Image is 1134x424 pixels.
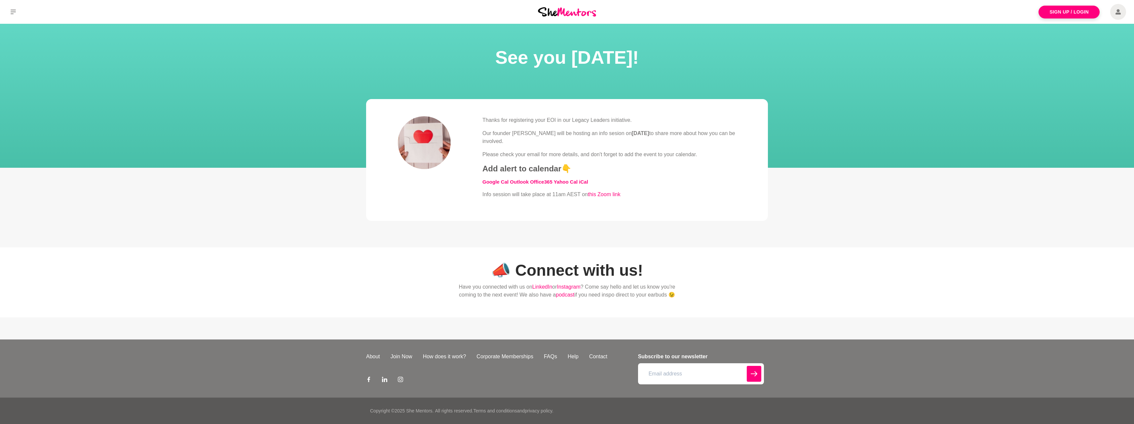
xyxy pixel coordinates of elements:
p: Info session will take place at 11am AEST on [482,191,736,198]
input: Email address [638,363,764,384]
a: Help [562,353,584,361]
a: Join Now [385,353,418,361]
a: Google Cal [482,179,509,185]
a: Outlook [510,179,529,185]
h1: 📣 Connect with us! [451,261,683,280]
p: Thanks for registering your EOI in our Legacy Leaders initiative. [482,116,736,124]
img: She Mentors Logo [538,7,596,16]
p: Our founder [PERSON_NAME] will be hosting an info sesion on to share more about how you can be in... [482,129,736,145]
a: Office365 [530,179,552,185]
p: Copyright © 2025 She Mentors . [370,407,434,414]
a: FAQs [539,353,562,361]
strong: [DATE] [632,130,649,136]
a: Instagram [398,376,403,384]
a: How does it work? [418,353,472,361]
a: About [361,353,385,361]
a: Corporate Memberships [471,353,539,361]
h4: Add alert to calendar👇 [482,164,736,174]
a: Sign Up / Login [1039,6,1100,18]
p: All rights reserved. and . [435,407,553,414]
a: Yahoo Cal [554,179,578,185]
a: Contact [584,353,613,361]
a: LinkedIn [532,284,552,290]
a: privacy policy [525,408,552,413]
a: iCal [579,179,588,185]
h1: See you [DATE]! [8,45,1126,70]
a: Instagram [557,284,581,290]
a: Terms and conditions [473,408,517,413]
a: Facebook [366,376,371,384]
a: this Zoom link [588,192,621,197]
p: Have you connected with us on or ? Come say hello and let us know you're coming to the next event... [451,283,683,299]
p: Please check your email for more details, and don't forget to add the event to your calendar. [482,151,736,159]
h4: Subscribe to our newsletter [638,353,764,361]
a: podcast [556,292,574,298]
a: LinkedIn [382,376,387,384]
h5: ​ [482,179,736,185]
